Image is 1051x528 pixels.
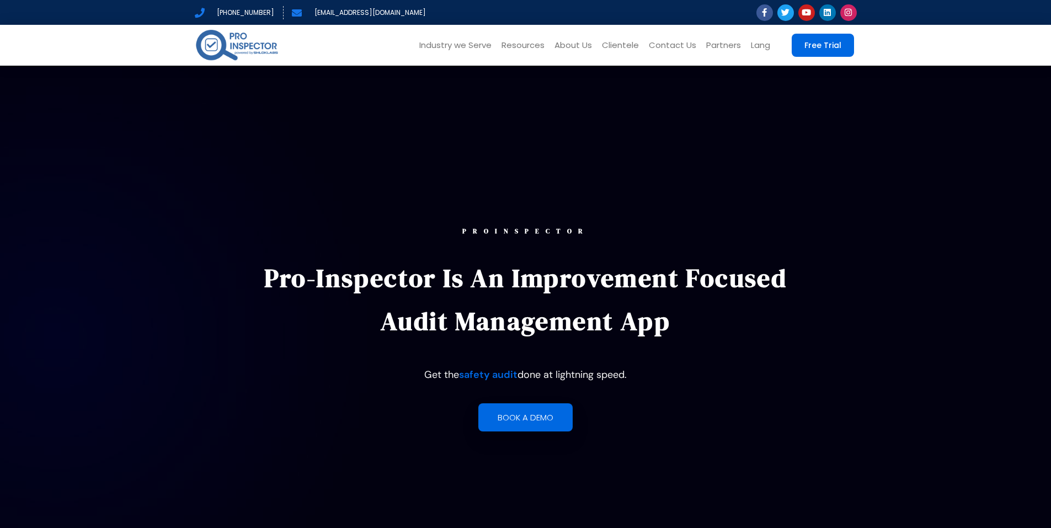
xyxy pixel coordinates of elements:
[597,25,644,66] a: Clientele
[312,6,426,19] span: [EMAIL_ADDRESS][DOMAIN_NAME]
[549,25,597,66] a: About Us
[292,6,426,19] a: [EMAIL_ADDRESS][DOMAIN_NAME]
[296,25,775,66] nav: Menu
[414,25,497,66] a: Industry we Serve
[478,403,573,431] a: Book a demo
[195,28,279,62] img: pro-inspector-logo
[792,34,854,57] a: Free Trial
[214,6,274,19] span: [PHONE_NUMBER]
[498,413,553,422] span: Book a demo
[746,25,775,66] a: Lang
[804,41,841,49] span: Free Trial
[459,368,518,381] a: safety audit
[248,228,803,234] div: PROINSPECTOR
[644,25,701,66] a: Contact Us
[248,257,803,343] p: Pro-Inspector is an improvement focused audit management app
[497,25,549,66] a: Resources
[701,25,746,66] a: Partners
[248,365,803,385] p: Get the done at lightning speed.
